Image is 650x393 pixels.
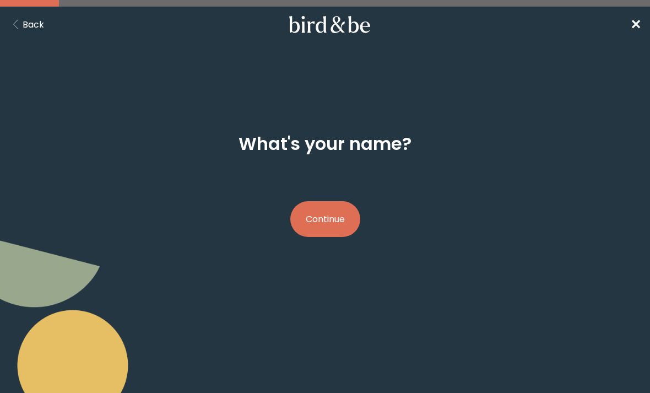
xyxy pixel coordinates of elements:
a: ✕ [630,15,641,34]
iframe: Gorgias live chat messenger [595,341,639,382]
h2: What's your name? [239,131,411,157]
button: Continue [290,201,360,237]
button: Back Button [9,18,44,31]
